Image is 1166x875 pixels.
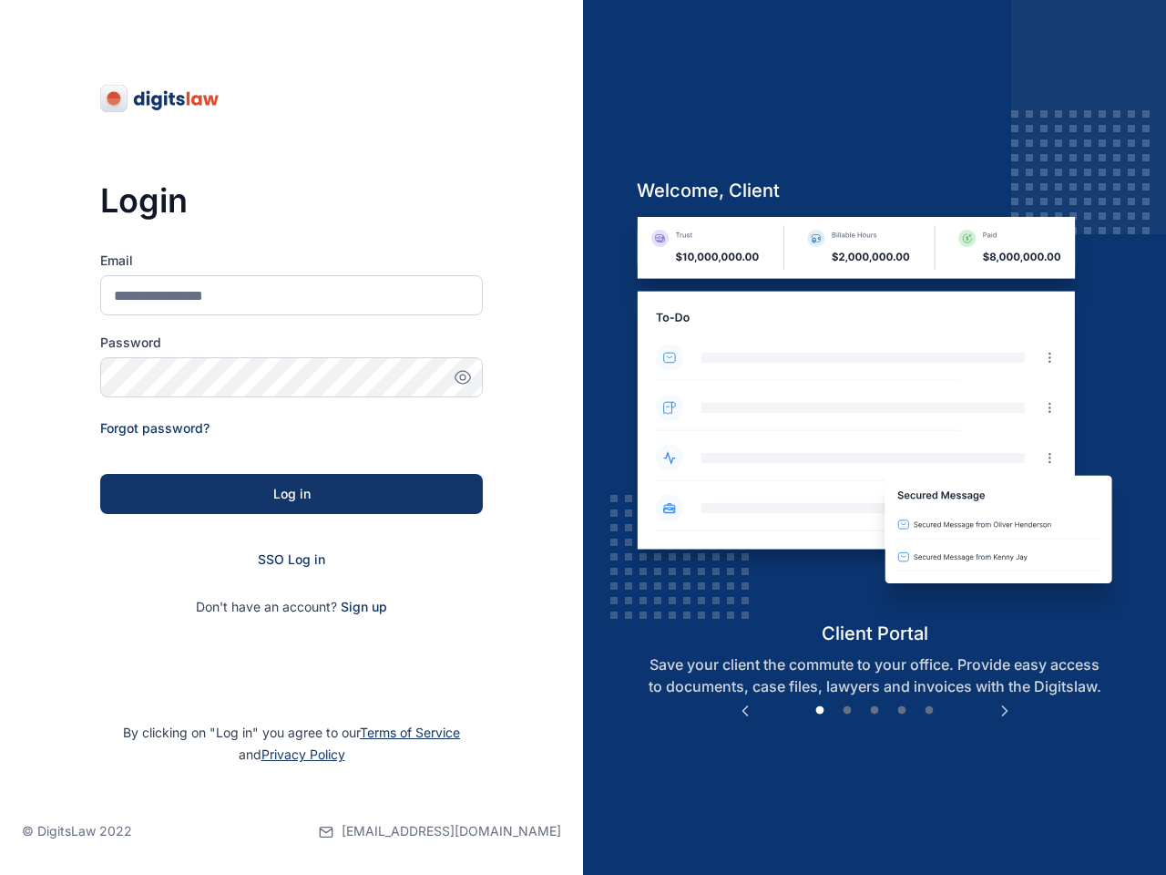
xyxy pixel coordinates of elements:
[622,217,1128,621] img: client-portal
[341,598,387,616] span: Sign up
[100,84,220,113] img: digitslaw-logo
[319,787,561,875] a: [EMAIL_ADDRESS][DOMAIN_NAME]
[100,598,483,616] p: Don't have an account?
[258,551,325,567] a: SSO Log in
[920,702,938,720] button: 5
[129,485,454,503] div: Log in
[100,420,210,436] a: Forgot password?
[622,178,1128,203] h5: welcome, client
[100,474,483,514] button: Log in
[342,822,561,840] span: [EMAIL_ADDRESS][DOMAIN_NAME]
[865,702,884,720] button: 3
[100,182,483,219] h3: Login
[811,702,829,720] button: 1
[360,725,460,740] a: Terms of Service
[622,654,1128,697] p: Save your client the commute to your office. Provide easy access to documents, case files, lawyer...
[100,334,483,352] label: Password
[893,702,911,720] button: 4
[239,746,345,762] span: and
[736,702,754,720] button: Previous
[22,822,132,840] p: © DigitsLaw 2022
[22,722,561,766] p: By clicking on "Log in" you agree to our
[100,252,483,270] label: Email
[996,702,1014,720] button: Next
[622,621,1128,646] h5: client portal
[838,702,856,720] button: 2
[341,599,387,614] a: Sign up
[261,746,345,762] a: Privacy Policy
